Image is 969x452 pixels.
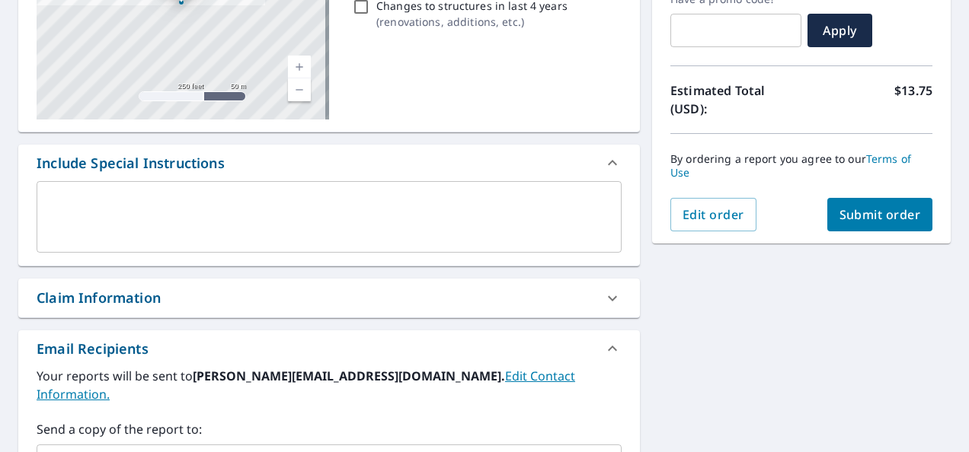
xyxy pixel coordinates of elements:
b: [PERSON_NAME][EMAIL_ADDRESS][DOMAIN_NAME]. [193,368,505,384]
p: ( renovations, additions, etc. ) [376,14,568,30]
span: Apply [820,22,860,39]
p: $13.75 [894,81,932,118]
a: Terms of Use [670,151,911,180]
p: Estimated Total (USD): [670,81,801,118]
div: Claim Information [37,288,161,308]
button: Edit order [670,198,756,231]
p: By ordering a report you agree to our [670,152,932,180]
a: Current Level 17, Zoom In [288,56,311,78]
button: Submit order [827,198,933,231]
a: Current Level 17, Zoom Out [288,78,311,101]
div: Claim Information [18,279,640,317]
button: Apply [807,14,872,47]
span: Edit order [683,206,744,223]
label: Send a copy of the report to: [37,420,622,438]
div: Email Recipients [37,339,149,359]
div: Include Special Instructions [18,145,640,181]
div: Include Special Instructions [37,153,225,173]
span: Submit order [839,206,921,223]
label: Your reports will be sent to [37,367,622,403]
div: Email Recipients [18,330,640,367]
